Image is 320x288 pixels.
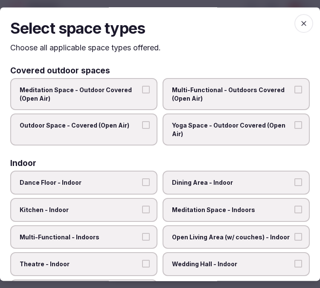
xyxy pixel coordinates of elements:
[20,233,140,241] span: Multi-Functional - Indoors
[10,160,36,168] h3: Indoor
[142,206,150,213] button: Kitchen - Indoor
[294,260,302,268] button: Wedding Hall - Indoor
[142,260,150,268] button: Theatre - Indoor
[172,86,292,102] span: Multi-Functional - Outdoors Covered (Open Air)
[172,233,292,241] span: Open Living Area (w/ couches) - Indoor
[20,86,140,102] span: Meditation Space - Outdoor Covered (Open Air)
[294,122,302,129] button: Yoga Space - Outdoor Covered (Open Air)
[142,179,150,186] button: Dance Floor - Indoor
[10,42,310,53] p: Choose all applicable space types offered.
[142,122,150,129] button: Outdoor Space - Covered (Open Air)
[172,206,292,214] span: Meditation Space - Indoors
[10,67,110,75] h3: Covered outdoor spaces
[10,17,310,39] h2: Select space types
[142,233,150,241] button: Multi-Functional - Indoors
[172,260,292,269] span: Wedding Hall - Indoor
[172,122,292,138] span: Yoga Space - Outdoor Covered (Open Air)
[294,179,302,186] button: Dining Area - Indoor
[20,179,140,187] span: Dance Floor - Indoor
[294,233,302,241] button: Open Living Area (w/ couches) - Indoor
[20,260,140,269] span: Theatre - Indoor
[20,206,140,214] span: Kitchen - Indoor
[294,86,302,93] button: Multi-Functional - Outdoors Covered (Open Air)
[294,206,302,213] button: Meditation Space - Indoors
[20,122,140,130] span: Outdoor Space - Covered (Open Air)
[172,179,292,187] span: Dining Area - Indoor
[142,86,150,93] button: Meditation Space - Outdoor Covered (Open Air)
